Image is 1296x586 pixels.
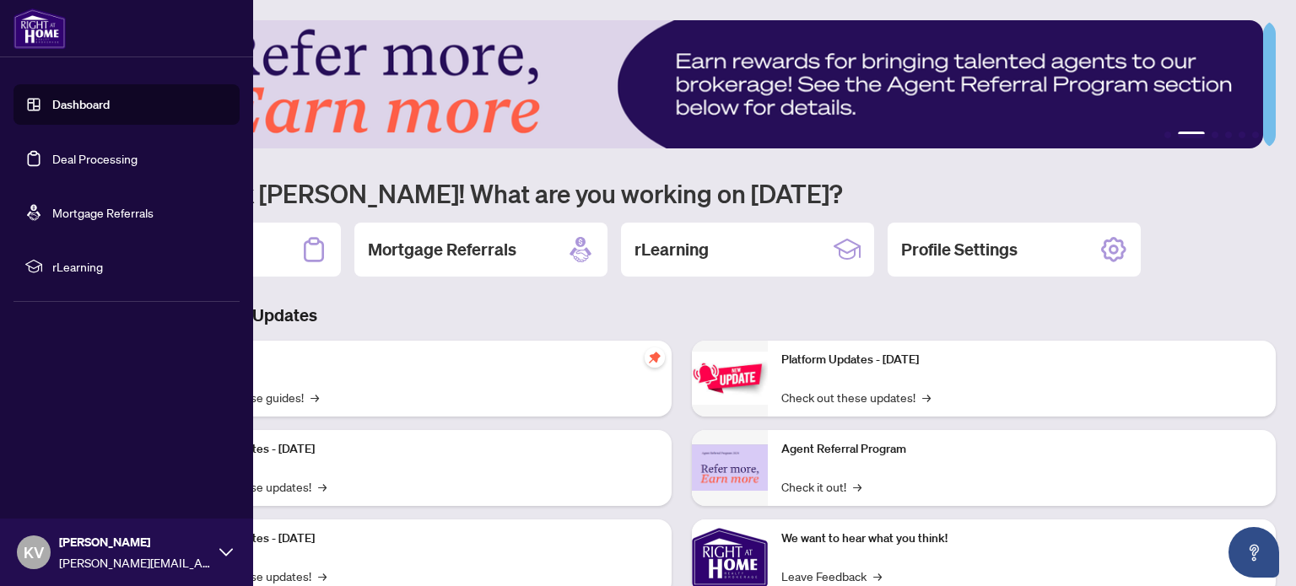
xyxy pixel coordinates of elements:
[645,347,665,368] span: pushpin
[1164,132,1171,138] button: 1
[634,238,709,261] h2: rLearning
[1228,527,1279,578] button: Open asap
[177,440,658,459] p: Platform Updates - [DATE]
[873,567,882,585] span: →
[781,351,1262,369] p: Platform Updates - [DATE]
[318,567,327,585] span: →
[781,530,1262,548] p: We want to hear what you think!
[318,477,327,496] span: →
[901,238,1018,261] h2: Profile Settings
[692,444,768,491] img: Agent Referral Program
[781,567,882,585] a: Leave Feedback→
[88,177,1276,209] h1: Welcome back [PERSON_NAME]! What are you working on [DATE]?
[1212,132,1218,138] button: 3
[177,530,658,548] p: Platform Updates - [DATE]
[88,20,1263,148] img: Slide 1
[368,238,516,261] h2: Mortgage Referrals
[853,477,861,496] span: →
[52,205,154,220] a: Mortgage Referrals
[781,388,931,406] a: Check out these updates!→
[52,151,138,166] a: Deal Processing
[1178,132,1205,138] button: 2
[59,533,211,551] span: [PERSON_NAME]
[52,257,228,276] span: rLearning
[781,440,1262,459] p: Agent Referral Program
[781,477,861,496] a: Check it out!→
[1225,132,1232,138] button: 4
[177,351,658,369] p: Self-Help
[13,8,66,49] img: logo
[24,540,44,564] span: KV
[52,97,110,112] a: Dashboard
[59,553,211,572] span: [PERSON_NAME][EMAIL_ADDRESS][PERSON_NAME][DOMAIN_NAME]
[692,352,768,405] img: Platform Updates - June 23, 2025
[88,304,1276,327] h3: Brokerage & Industry Updates
[1252,132,1259,138] button: 6
[310,388,319,406] span: →
[922,388,931,406] span: →
[1239,132,1245,138] button: 5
